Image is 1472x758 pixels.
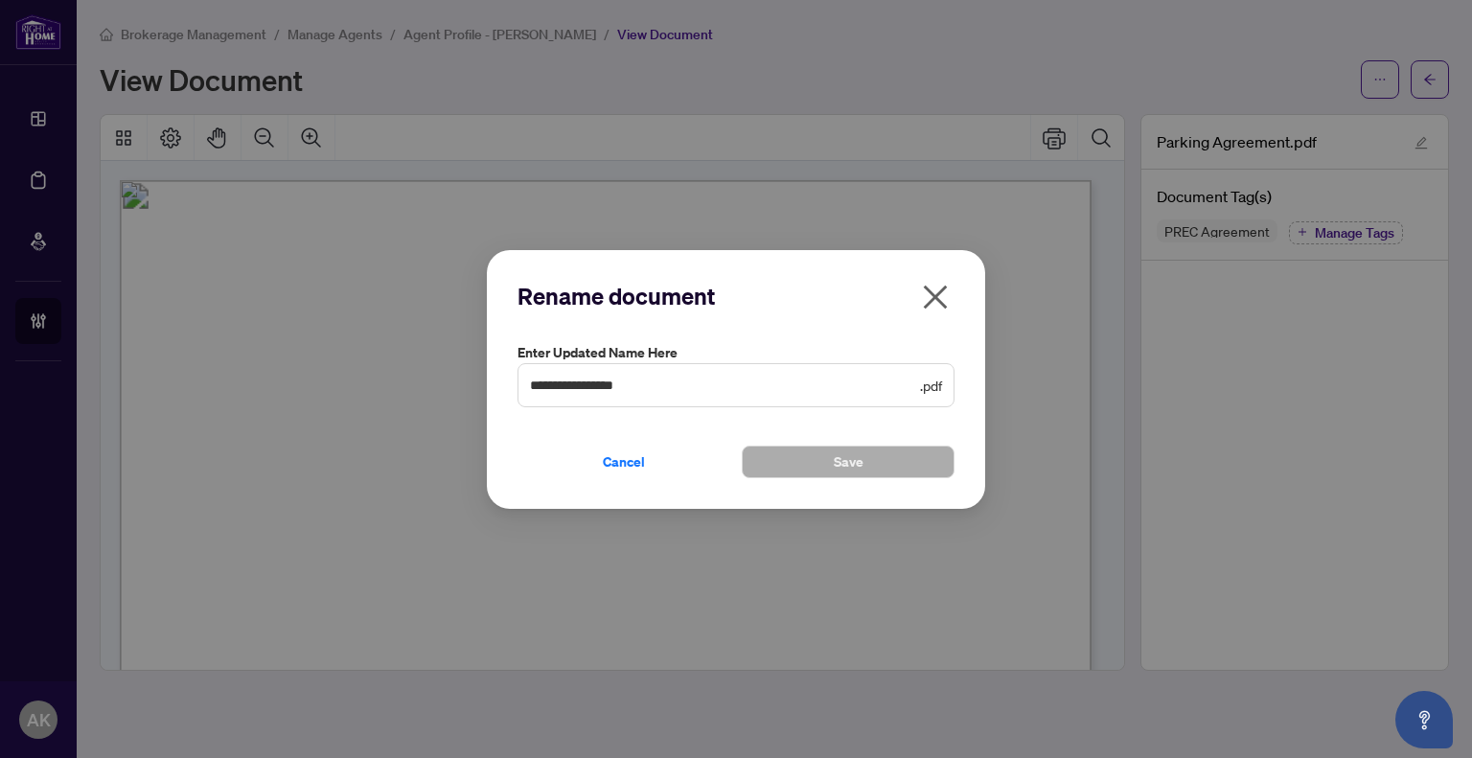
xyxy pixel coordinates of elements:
[517,342,954,363] label: Enter updated name here
[517,445,730,477] button: Cancel
[603,446,645,476] span: Cancel
[742,445,954,477] button: Save
[920,374,942,395] span: .pdf
[920,282,951,312] span: close
[1395,691,1453,748] button: Open asap
[517,281,954,311] h2: Rename document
